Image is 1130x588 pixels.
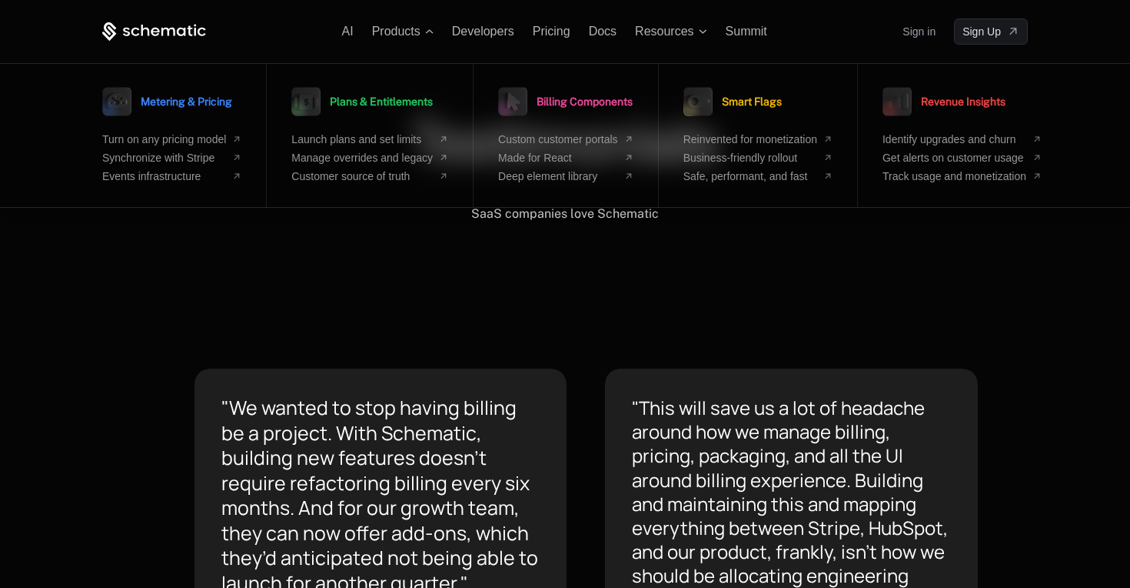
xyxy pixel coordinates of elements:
[102,170,241,182] a: Events infrastructure
[498,82,633,121] a: Billing Components
[141,96,232,107] span: Metering & Pricing
[882,152,1026,164] span: Get alerts on customer usage
[921,96,1005,107] span: Revenue Insights
[291,133,448,145] a: Launch plans and set limits
[589,25,617,38] a: Docs
[498,170,618,182] span: Deep element library
[498,152,618,164] span: Made for React
[533,25,570,38] a: Pricing
[726,25,767,38] a: Summit
[498,170,633,182] a: Deep element library
[291,170,448,182] a: Customer source of truth
[635,25,693,38] span: Resources
[291,170,433,182] span: Customer source of truth
[882,133,1026,145] span: Identify upgrades and churn
[882,170,1042,182] a: Track usage and monetization
[498,133,633,145] a: Custom customer portals
[882,152,1042,164] a: Get alerts on customer usage
[683,152,833,164] a: Business-friendly rollout
[102,133,241,145] a: Turn on any pricing model
[683,82,782,121] a: Smart Flags
[882,133,1042,145] a: Identify upgrades and churn
[683,133,833,145] a: Reinvented for monetization
[683,152,817,164] span: Business-friendly rollout
[882,82,1005,121] a: Revenue Insights
[291,152,433,164] span: Manage overrides and legacy
[683,133,817,145] span: Reinvented for monetization
[102,170,226,182] span: Events infrastructure
[537,96,633,107] span: Billing Components
[498,133,618,145] span: Custom customer portals
[291,82,433,121] a: Plans & Entitlements
[683,170,833,182] a: Safe, performant, and fast
[722,96,782,107] span: Smart Flags
[683,170,817,182] span: Safe, performant, and fast
[102,152,241,164] a: Synchronize with Stripe
[372,25,420,38] span: Products
[330,96,433,107] span: Plans & Entitlements
[102,152,226,164] span: Synchronize with Stripe
[882,170,1026,182] span: Track usage and monetization
[291,152,448,164] a: Manage overrides and legacy
[498,152,633,164] a: Made for React
[452,25,514,38] a: Developers
[954,18,1028,45] a: [object Object]
[471,206,659,221] span: SaaS companies love Schematic
[102,82,232,121] a: Metering & Pricing
[962,24,1001,39] span: Sign Up
[902,19,936,44] a: Sign in
[291,133,433,145] span: Launch plans and set limits
[342,25,354,38] a: AI
[102,133,226,145] span: Turn on any pricing model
